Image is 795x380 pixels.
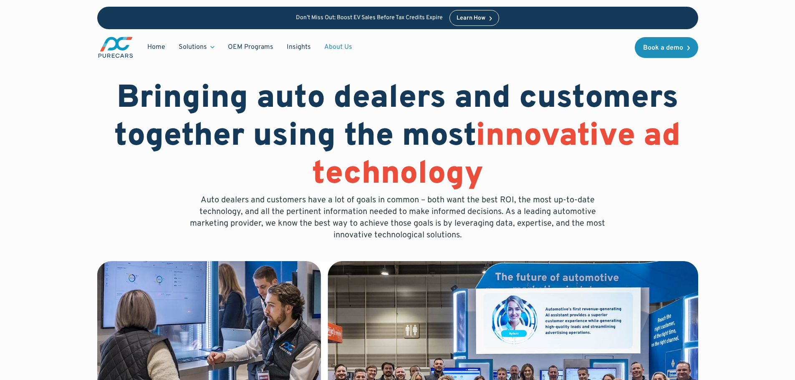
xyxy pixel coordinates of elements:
[97,80,698,194] h1: Bringing auto dealers and customers together using the most
[97,36,134,59] img: purecars logo
[449,10,499,26] a: Learn How
[141,39,172,55] a: Home
[643,45,683,51] div: Book a demo
[172,39,221,55] div: Solutions
[221,39,280,55] a: OEM Programs
[457,15,485,21] div: Learn How
[635,37,698,58] a: Book a demo
[184,194,611,241] p: Auto dealers and customers have a lot of goals in common – both want the best ROI, the most up-to...
[280,39,318,55] a: Insights
[296,15,443,22] p: Don’t Miss Out: Boost EV Sales Before Tax Credits Expire
[318,39,359,55] a: About Us
[97,36,134,59] a: main
[312,117,681,195] span: innovative ad technology
[179,43,207,52] div: Solutions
